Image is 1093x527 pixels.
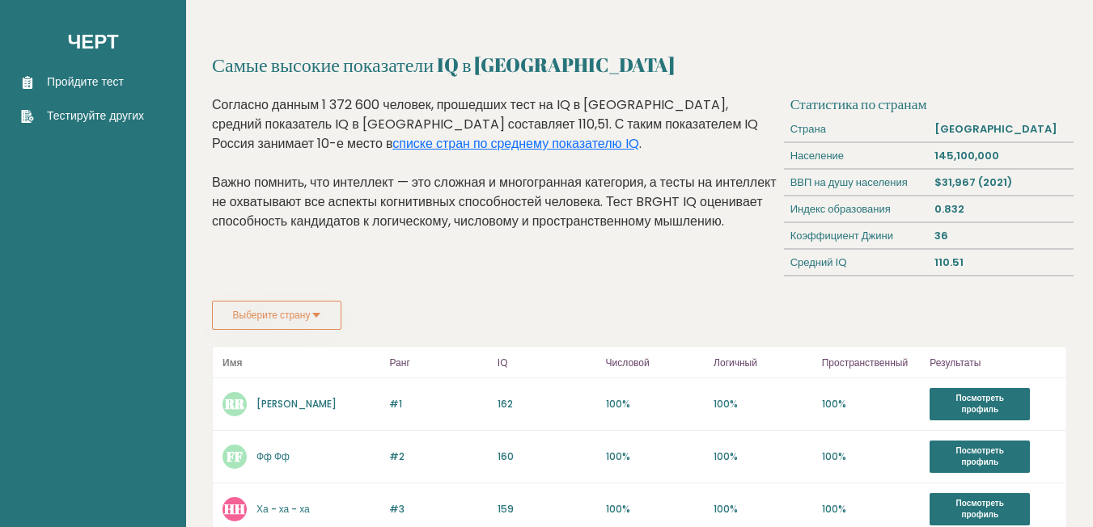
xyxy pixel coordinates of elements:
[822,397,921,411] p: 100%
[714,449,812,464] p: 100%
[227,447,243,466] text: FF
[21,74,144,91] a: Пройдите тест
[930,441,1030,473] a: Посмотреть профиль
[784,170,929,196] div: ВВП на душу населения
[606,353,705,373] p: Числовой
[606,502,705,516] p: 100%
[930,353,1057,373] p: Результаты
[212,95,778,255] div: Согласно данным 1 372 600 человек, прошедших тест на IQ в [GEOGRAPHIC_DATA], средний показатель I...
[929,223,1074,249] div: 36
[822,353,921,373] p: Пространственный
[606,397,705,411] p: 100%
[929,196,1074,222] div: 0.832
[389,397,488,411] p: #1
[784,223,929,249] div: Коэффициент Джини
[389,449,488,464] p: #2
[389,353,488,373] p: Ранг
[929,143,1074,169] div: 145,100,000
[21,108,144,124] a: Тестируйте других
[930,388,1030,420] a: Посмотреть профиль
[822,449,921,464] p: 100%
[498,353,596,373] p: IQ
[212,301,341,330] button: Выберите страну
[389,502,488,516] p: #3
[822,502,921,516] p: 100%
[714,502,812,516] p: 100%
[606,449,705,464] p: 100%
[224,394,245,413] text: RR
[930,493,1030,525] a: Посмотреть профиль
[784,196,929,222] div: Индекс образования
[498,449,596,464] p: 160
[256,449,290,463] a: Фф Фф
[929,170,1074,196] div: $31,967 (2021)
[392,134,638,153] a: списке стран по среднему показателю IQ
[714,353,812,373] p: Логичный
[784,116,929,142] div: Страна
[222,356,243,369] b: Имя
[67,28,118,54] a: Черт
[498,502,596,516] p: 159
[929,116,1074,142] div: [GEOGRAPHIC_DATA]
[714,397,812,411] p: 100%
[929,250,1074,276] div: 110.51
[212,50,1067,79] h2: Самые высокие показатели IQ в [GEOGRAPHIC_DATA]
[256,502,310,516] a: Ха - ха - ха
[784,250,929,276] div: Средний IQ
[256,397,337,411] a: [PERSON_NAME]
[498,397,596,411] p: 162
[224,500,245,518] text: HH
[784,143,929,169] div: Население
[790,95,1067,112] h3: Статистика по странам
